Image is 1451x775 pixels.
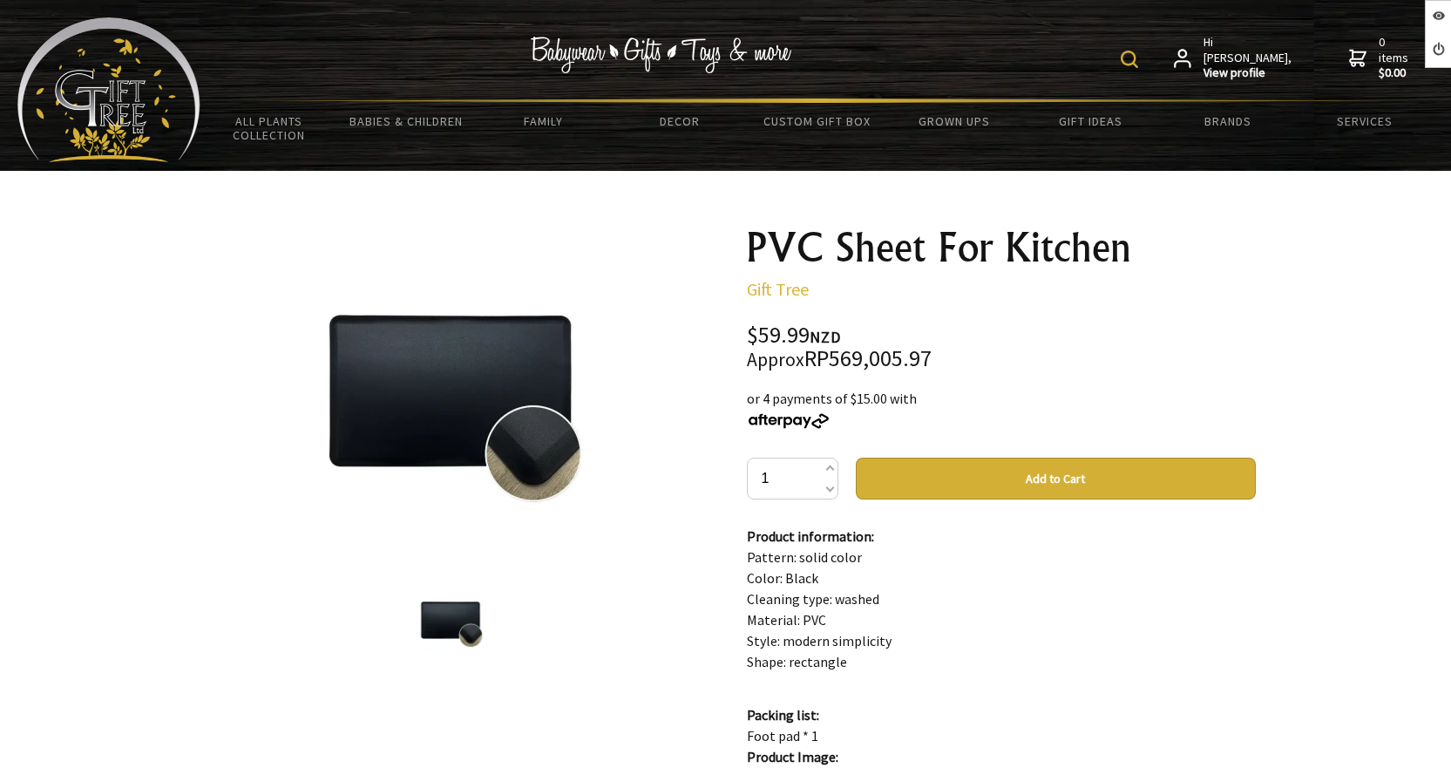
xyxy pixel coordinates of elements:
img: Afterpay [747,413,831,429]
a: Brands [1160,103,1297,139]
a: Decor [612,103,749,139]
a: Family [474,103,611,139]
span: Hi [PERSON_NAME], [1204,35,1293,81]
span: 0 items [1379,34,1412,81]
img: Babywear - Gifts - Toys & more [530,37,791,73]
p: Pattern: solid color Color: Black Cleaning type: washed Material: PVC Style: modern simplicity Sh... [747,526,1256,672]
button: Add to Cart [856,458,1256,500]
a: All Plants Collection [200,103,337,153]
img: product search [1121,51,1138,68]
h1: PVC Sheet For Kitchen [747,227,1256,269]
span: NZD [810,327,841,347]
div: $59.99 RP569,005.97 [747,324,1256,371]
a: Gift Tree [747,278,809,300]
img: PVC Sheet For Kitchen [417,588,484,655]
a: Hi [PERSON_NAME],View profile [1174,35,1293,81]
strong: $0.00 [1379,65,1412,81]
img: PVC Sheet For Kitchen [315,261,587,533]
img: Babyware - Gifts - Toys and more... [17,17,200,162]
strong: Packing list: [747,706,819,724]
a: Custom Gift Box [749,103,885,139]
a: Services [1297,103,1434,139]
strong: View profile [1204,65,1293,81]
div: or 4 payments of $15.00 with [747,388,1256,430]
a: Grown Ups [885,103,1022,139]
a: 0 items$0.00 [1349,35,1412,81]
strong: Product information: [747,527,874,545]
strong: Product Image: [747,748,838,765]
a: Gift Ideas [1022,103,1159,139]
small: Approx [747,348,804,371]
a: Babies & Children [337,103,474,139]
